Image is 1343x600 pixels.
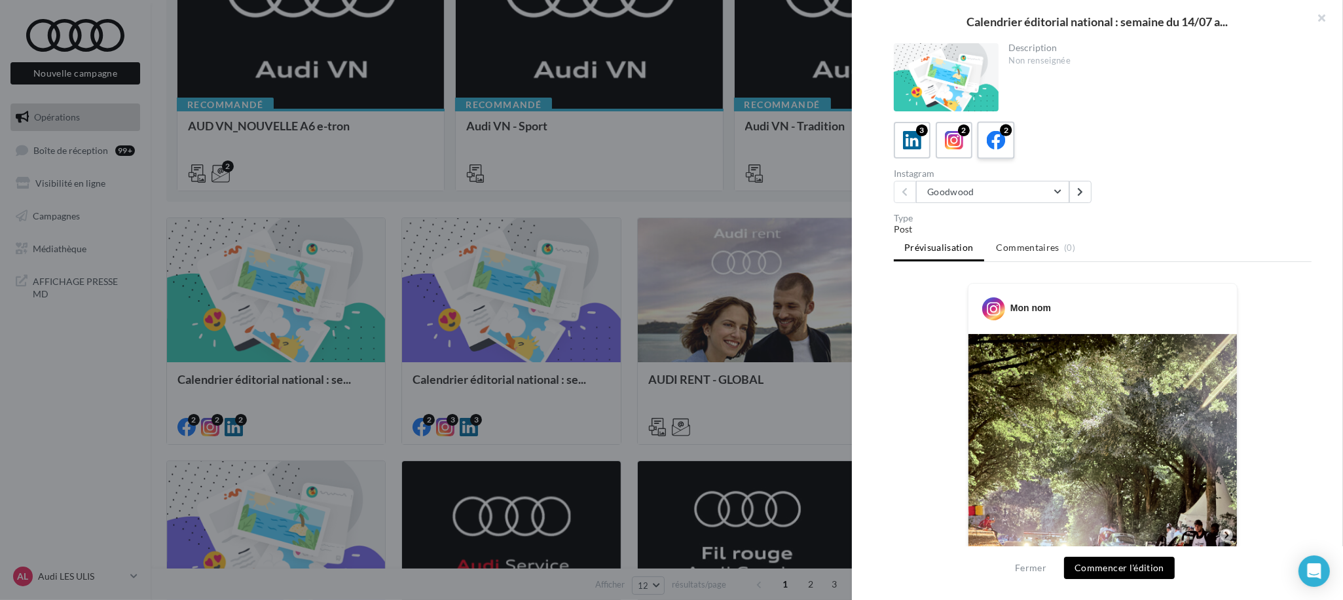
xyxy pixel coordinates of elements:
[1010,560,1052,576] button: Fermer
[1298,555,1330,587] div: Open Intercom Messenger
[1000,124,1012,136] div: 2
[1064,242,1075,253] span: (0)
[894,169,1097,178] div: Instagram
[997,241,1059,254] span: Commentaires
[1010,301,1051,314] div: Mon nom
[916,181,1069,203] button: Goodwood
[916,124,928,136] div: 3
[1009,43,1302,52] div: Description
[1064,557,1175,579] button: Commencer l'édition
[894,223,1312,236] div: Post
[967,16,1228,28] span: Calendrier éditorial national : semaine du 14/07 a...
[894,214,1312,223] div: Type
[958,124,970,136] div: 2
[1009,55,1302,67] div: Non renseignée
